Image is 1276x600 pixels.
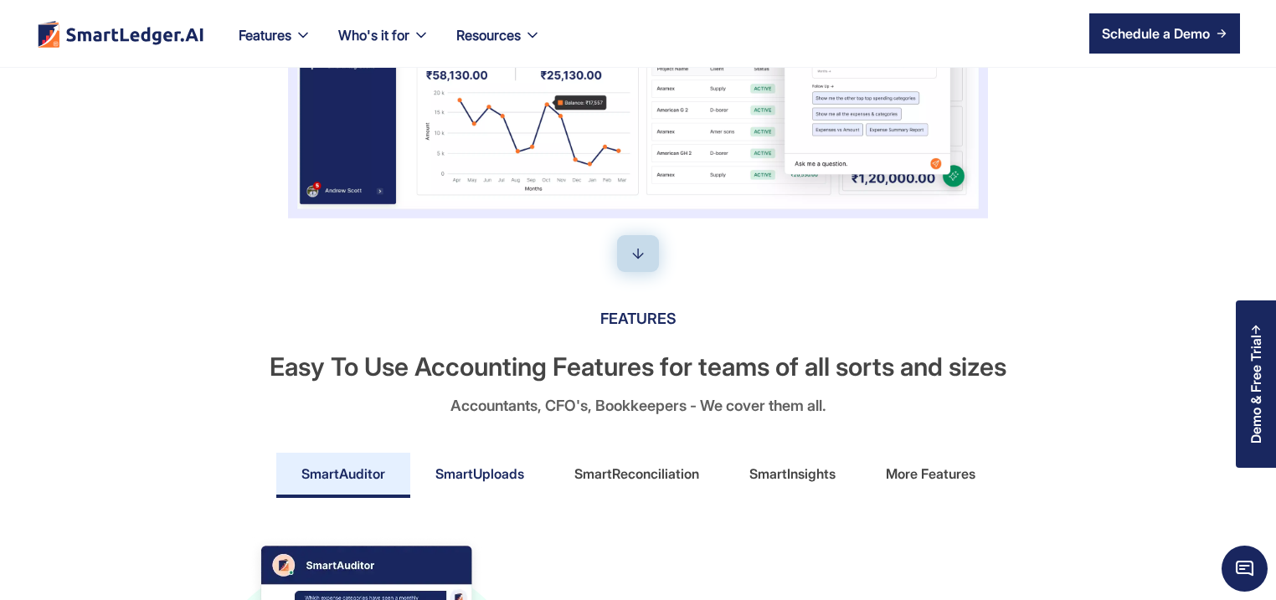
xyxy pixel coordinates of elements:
a: home [36,20,205,48]
span: Chat Widget [1222,546,1268,592]
a: Schedule a Demo [1089,13,1240,54]
img: arrow right icon [1217,28,1227,38]
div: More Features [886,460,975,487]
img: footer logo [36,20,205,48]
div: Demo & Free Trial [1248,335,1263,444]
div: Schedule a Demo [1102,23,1210,44]
div: Features [225,23,325,67]
div: SmartReconciliation [574,460,699,487]
div: Resources [456,23,521,47]
div: Who's it for [325,23,443,67]
div: Who's it for [338,23,409,47]
div: Resources [443,23,554,67]
div: SmartAuditor [301,460,385,487]
img: down-arrow [628,244,648,264]
div: SmartInsights [749,460,836,487]
div: Features [239,23,291,47]
div: SmartUploads [435,460,524,487]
